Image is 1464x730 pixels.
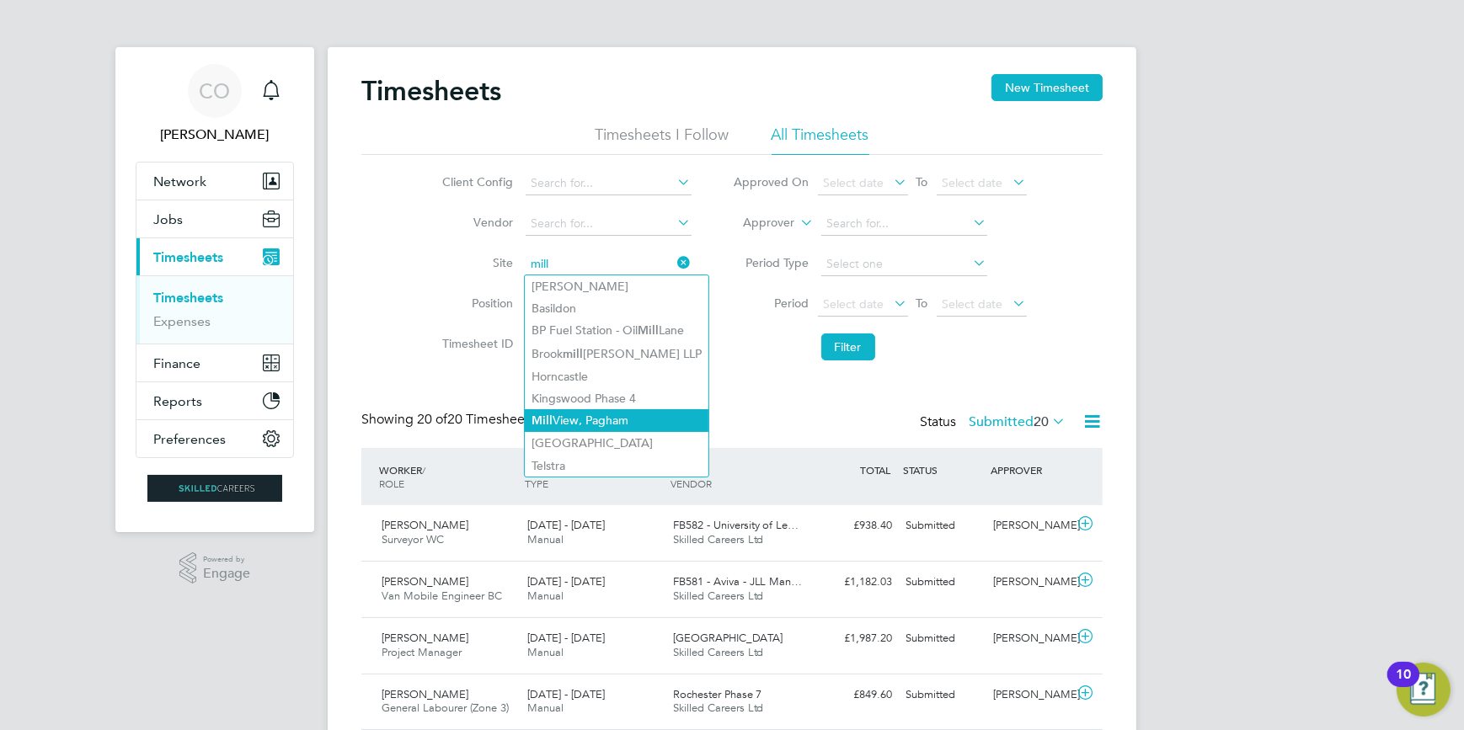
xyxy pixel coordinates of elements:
[153,290,223,306] a: Timesheets
[666,455,812,498] div: SITE
[361,74,501,108] h2: Timesheets
[899,455,986,485] div: STATUS
[526,172,692,195] input: Search for...
[382,645,462,659] span: Project Manager
[673,518,799,532] span: FB582 - University of Le…
[200,80,231,102] span: CO
[147,475,282,502] img: skilledcareers-logo-retina.png
[136,163,293,200] button: Network
[136,382,293,419] button: Reports
[899,625,986,653] div: Submitted
[527,645,564,659] span: Manual
[860,463,890,477] span: TOTAL
[673,574,803,589] span: FB581 - Aviva - JLL Man…
[734,255,809,270] label: Period Type
[153,393,202,409] span: Reports
[563,347,583,361] b: mill
[438,174,514,189] label: Client Config
[986,625,1074,653] div: [PERSON_NAME]
[527,589,564,603] span: Manual
[179,552,251,584] a: Powered byEngage
[986,455,1074,485] div: APPROVER
[821,253,987,276] input: Select one
[899,681,986,709] div: Submitted
[203,552,250,567] span: Powered by
[153,313,211,329] a: Expenses
[136,238,293,275] button: Timesheets
[382,687,468,701] span: [PERSON_NAME]
[911,171,933,193] span: To
[382,701,509,715] span: General Labourer (Zone 3)
[772,125,869,155] li: All Timesheets
[153,211,183,227] span: Jobs
[438,296,514,311] label: Position
[526,253,692,276] input: Search for...
[382,574,468,589] span: [PERSON_NAME]
[136,344,293,381] button: Finance
[1397,663,1451,717] button: Open Resource Center, 10 new notifications
[673,532,764,546] span: Skilled Careers Ltd
[811,625,899,653] div: £1,987.20
[673,645,764,659] span: Skilled Careers Ltd
[596,125,729,155] li: Timesheets I Follow
[525,297,708,319] li: Basildon
[811,568,899,596] div: £1,182.03
[153,173,206,189] span: Network
[969,413,1066,430] label: Submitted
[899,512,986,540] div: Submitted
[527,574,605,589] span: [DATE] - [DATE]
[361,411,538,429] div: Showing
[153,355,200,371] span: Finance
[382,589,502,603] span: Van Mobile Engineer BC
[527,518,605,532] span: [DATE] - [DATE]
[734,174,809,189] label: Approved On
[673,687,762,701] span: Rochester Phase 7
[638,323,659,338] b: Mill
[673,701,764,715] span: Skilled Careers Ltd
[1034,413,1049,430] span: 20
[382,631,468,645] span: [PERSON_NAME]
[527,687,605,701] span: [DATE] - [DATE]
[1396,674,1411,696] div: 10
[382,532,444,546] span: Surveyor WC
[943,175,1003,190] span: Select date
[417,411,447,428] span: 20 of
[417,411,535,428] span: 20 Timesheets
[525,432,708,454] li: [GEOGRAPHIC_DATA]
[115,47,314,532] nav: Main navigation
[203,567,250,581] span: Engage
[527,532,564,546] span: Manual
[379,477,404,490] span: ROLE
[986,681,1074,709] div: [PERSON_NAME]
[527,701,564,715] span: Manual
[525,455,708,477] li: Telstra
[821,212,987,236] input: Search for...
[438,255,514,270] label: Site
[671,477,712,490] span: VENDOR
[136,64,294,145] a: CO[PERSON_NAME]
[911,292,933,314] span: To
[521,455,666,498] div: PERIOD
[532,413,553,428] b: Mill
[422,463,425,477] span: /
[375,455,521,498] div: WORKER
[525,477,548,490] span: TYPE
[153,249,223,265] span: Timesheets
[438,215,514,230] label: Vendor
[719,215,795,232] label: Approver
[382,518,468,532] span: [PERSON_NAME]
[824,175,884,190] span: Select date
[438,336,514,351] label: Timesheet ID
[673,589,764,603] span: Skilled Careers Ltd
[136,420,293,457] button: Preferences
[986,512,1074,540] div: [PERSON_NAME]
[811,681,899,709] div: £849.60
[811,512,899,540] div: £938.40
[136,125,294,145] span: Craig O'Donovan
[153,431,226,447] span: Preferences
[526,212,692,236] input: Search for...
[525,275,708,297] li: [PERSON_NAME]
[525,387,708,409] li: Kingswood Phase 4
[673,631,783,645] span: [GEOGRAPHIC_DATA]
[986,568,1074,596] div: [PERSON_NAME]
